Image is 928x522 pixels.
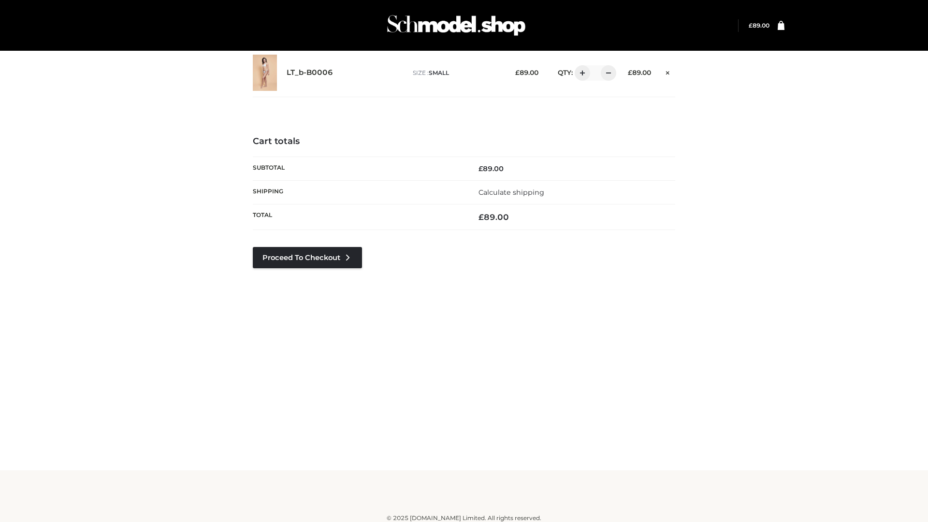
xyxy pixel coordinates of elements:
img: Schmodel Admin 964 [384,6,529,44]
th: Shipping [253,180,464,204]
bdi: 89.00 [515,69,538,76]
bdi: 89.00 [478,164,504,173]
a: LT_b-B0006 [287,68,333,77]
bdi: 89.00 [628,69,651,76]
h4: Cart totals [253,136,675,147]
span: SMALL [429,69,449,76]
span: £ [478,212,484,222]
div: QTY: [548,65,613,81]
a: Proceed to Checkout [253,247,362,268]
a: Calculate shipping [478,188,544,197]
bdi: 89.00 [749,22,769,29]
th: Subtotal [253,157,464,180]
a: £89.00 [749,22,769,29]
span: £ [515,69,520,76]
a: Remove this item [661,65,675,78]
p: size : [413,69,500,77]
span: £ [478,164,483,173]
th: Total [253,204,464,230]
span: £ [628,69,632,76]
span: £ [749,22,753,29]
bdi: 89.00 [478,212,509,222]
